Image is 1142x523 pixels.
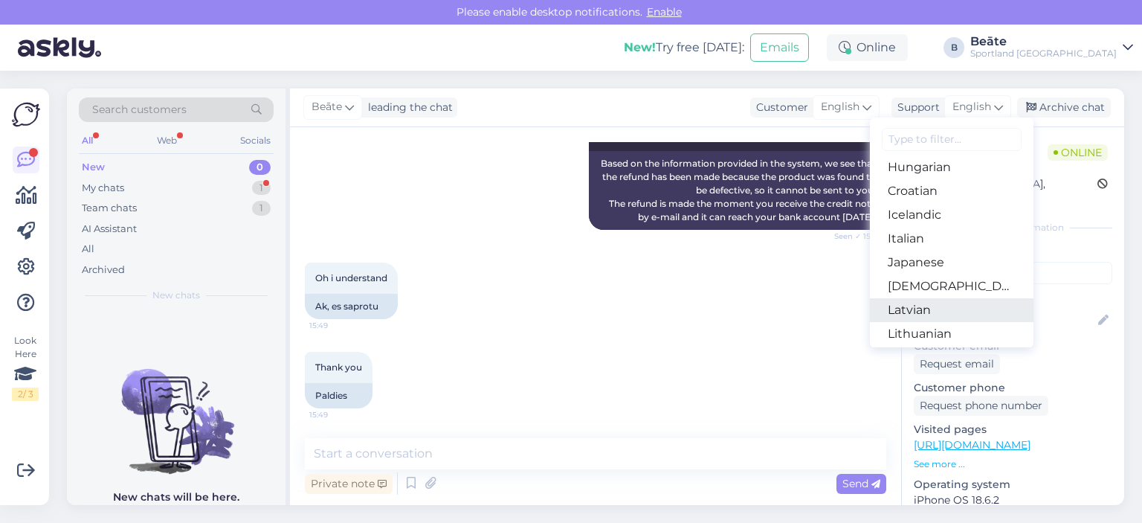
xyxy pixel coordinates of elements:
a: [DEMOGRAPHIC_DATA] [870,275,1033,298]
div: 1 [252,181,271,196]
img: Askly Logo [12,100,40,129]
div: 0 [249,160,271,175]
div: AI Assistant [82,222,137,237]
p: Visited pages [914,422,1112,437]
b: New! [624,40,656,54]
div: Archive chat [1017,97,1111,118]
div: Based on the information provided in the system, we see that the refund has been made because the... [589,151,886,230]
a: Croatian [870,179,1033,203]
div: Web [154,131,180,150]
span: 15:49 [309,409,365,420]
span: Send [842,477,880,490]
div: Archived [82,263,125,277]
span: Online [1048,144,1108,161]
div: Ak, es saprotu [305,294,398,319]
span: Beāte [312,99,342,115]
p: iPhone OS 18.6.2 [914,492,1112,508]
a: Lithuanian [870,322,1033,346]
span: English [952,99,991,115]
span: 15:49 [309,320,365,331]
div: Team chats [82,201,137,216]
div: Online [827,34,908,61]
a: Japanese [870,251,1033,275]
div: Private note [305,474,393,494]
div: Try free [DATE]: [624,39,744,57]
div: Paldies [305,383,372,408]
a: [URL][DOMAIN_NAME] [914,438,1030,452]
div: My chats [82,181,124,196]
div: Request email [914,354,1000,374]
span: New chats [152,289,200,302]
p: See more ... [914,458,1112,471]
a: Italian [870,227,1033,251]
div: 1 [252,201,271,216]
a: Icelandic [870,203,1033,227]
p: Customer phone [914,380,1112,396]
span: English [821,99,859,115]
p: New chats will be here. [113,490,239,505]
p: Operating system [914,477,1112,492]
div: Support [891,100,940,115]
input: Type to filter... [882,128,1022,151]
span: Enable [642,5,686,19]
div: leading the chat [362,100,453,115]
div: All [79,131,96,150]
div: Beāte [970,36,1117,48]
div: New [82,160,105,175]
span: Thank you [315,362,362,373]
div: B [943,37,964,58]
span: Oh i understand [315,272,387,283]
button: Emails [750,33,809,62]
div: Customer [750,100,808,115]
div: Request phone number [914,396,1048,416]
img: No chats [67,342,285,476]
div: All [82,242,94,257]
div: 2 / 3 [12,388,39,401]
a: BeāteSportland [GEOGRAPHIC_DATA] [970,36,1133,60]
a: Hungarian [870,155,1033,179]
div: Look Here [12,334,39,401]
div: Sportland [GEOGRAPHIC_DATA] [970,48,1117,60]
a: Latvian [870,298,1033,322]
span: Search customers [92,102,187,118]
div: Socials [237,131,274,150]
span: Seen ✓ 15:49 [826,231,882,242]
